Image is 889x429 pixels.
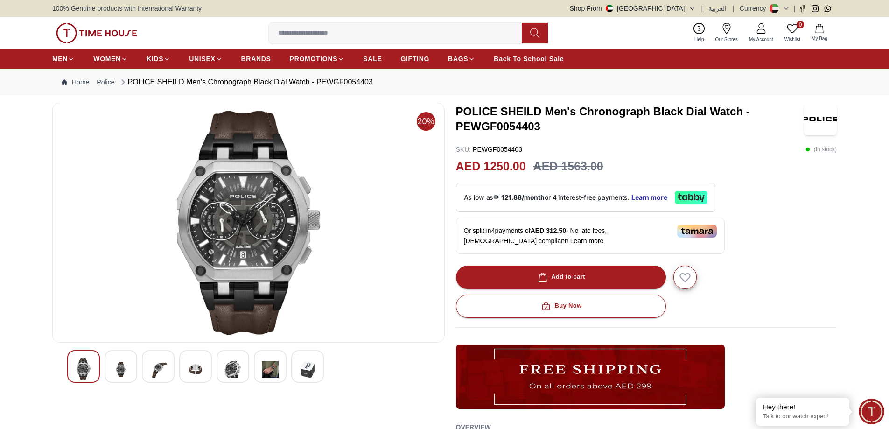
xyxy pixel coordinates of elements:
span: | [793,4,795,13]
img: POLICE SHEILD Men's Chronograph Black Dial Watch - PEWGF0054403 [299,358,316,381]
span: BAGS [448,54,468,63]
img: POLICE SHEILD Men's Chronograph Black Dial Watch - PEWGF0054403 [187,358,204,381]
span: PROMOTIONS [290,54,338,63]
a: Whatsapp [824,5,831,12]
span: 100% Genuine products with International Warranty [52,4,202,13]
span: 20% [417,112,435,131]
span: My Account [745,36,777,43]
a: UNISEX [189,50,222,67]
img: POLICE SHEILD Men's Chronograph Black Dial Watch - PEWGF0054403 [804,103,837,135]
span: GIFTING [400,54,429,63]
p: PEWGF0054403 [456,145,522,154]
span: WOMEN [93,54,121,63]
h3: POLICE SHEILD Men's Chronograph Black Dial Watch - PEWGF0054403 [456,104,805,134]
span: Wishlist [781,36,804,43]
span: AED 312.50 [531,227,566,234]
button: العربية [708,4,727,13]
a: Help [689,21,710,45]
span: | [701,4,703,13]
span: KIDS [147,54,163,63]
a: BAGS [448,50,475,67]
a: GIFTING [400,50,429,67]
h3: AED 1563.00 [533,158,603,176]
a: SALE [363,50,382,67]
img: POLICE SHEILD Men's Chronograph Black Dial Watch - PEWGF0054403 [112,358,129,381]
a: Police [97,77,114,87]
button: My Bag [806,22,833,44]
span: SKU : [456,146,471,153]
div: Hey there! [763,402,842,412]
img: POLICE SHEILD Men's Chronograph Black Dial Watch - PEWGF0054403 [60,111,437,335]
img: POLICE SHEILD Men's Chronograph Black Dial Watch - PEWGF0054403 [150,358,167,381]
img: POLICE SHEILD Men's Chronograph Black Dial Watch - PEWGF0054403 [262,358,279,381]
a: BRANDS [241,50,271,67]
p: Talk to our watch expert! [763,413,842,421]
img: ... [456,345,725,409]
div: Add to cart [536,272,585,282]
a: MEN [52,50,75,67]
img: POLICE SHEILD Men's Chronograph Black Dial Watch - PEWGF0054403 [224,358,241,381]
img: Tamara [677,225,717,238]
img: ... [56,23,137,43]
img: POLICE SHEILD Men's Chronograph Black Dial Watch - PEWGF0054403 [75,358,92,380]
span: MEN [52,54,68,63]
nav: Breadcrumb [52,69,837,95]
a: Back To School Sale [494,50,564,67]
a: Instagram [812,5,819,12]
button: Add to cart [456,266,666,289]
button: Shop From[GEOGRAPHIC_DATA] [570,4,696,13]
div: Currency [740,4,770,13]
a: Home [62,77,89,87]
span: Help [691,36,708,43]
a: KIDS [147,50,170,67]
span: | [732,4,734,13]
span: Learn more [570,237,604,245]
span: BRANDS [241,54,271,63]
span: My Bag [808,35,831,42]
div: Chat Widget [859,399,884,424]
span: Our Stores [712,36,742,43]
h2: AED 1250.00 [456,158,526,176]
span: 0 [797,21,804,28]
span: UNISEX [189,54,215,63]
a: PROMOTIONS [290,50,345,67]
div: POLICE SHEILD Men's Chronograph Black Dial Watch - PEWGF0054403 [119,77,373,88]
span: Back To School Sale [494,54,564,63]
button: Buy Now [456,295,666,318]
a: 0Wishlist [779,21,806,45]
div: Or split in 4 payments of - No late fees, [DEMOGRAPHIC_DATA] compliant! [456,218,725,254]
p: ( In stock ) [805,145,837,154]
a: Our Stores [710,21,743,45]
a: Facebook [799,5,806,12]
a: WOMEN [93,50,128,67]
div: Buy Now [539,301,581,311]
img: United Arab Emirates [606,5,613,12]
span: SALE [363,54,382,63]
